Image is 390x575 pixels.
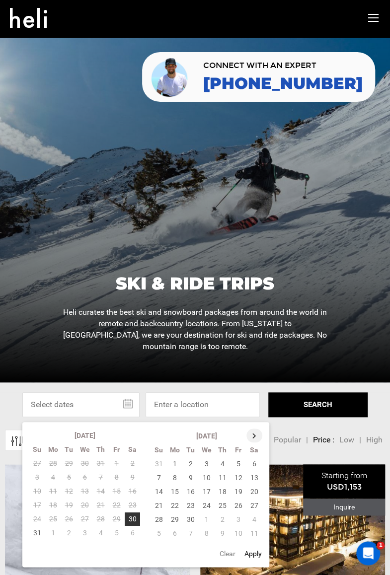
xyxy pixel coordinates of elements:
li: | [306,434,308,446]
a: [PHONE_NUMBER] [203,74,363,92]
span: CONNECT WITH AN EXPERT [203,62,363,70]
button: Apply [241,545,265,563]
span: USD1,153 [327,482,362,492]
div: Inquire [303,499,385,515]
img: btn-icon.svg [11,436,21,446]
li: Price : [313,434,334,446]
span: High [366,435,383,444]
span: Low [339,435,354,444]
img: contact our team [150,56,191,98]
span: Starting from [321,471,367,480]
input: Enter a location [146,392,260,417]
iframe: Intercom live chat [356,541,380,565]
button: Clear [217,545,238,563]
span: 1 [377,541,385,549]
a: Filters [5,430,56,451]
li: | [359,434,361,446]
h1: Ski & Ride Trips [63,275,327,292]
input: Select dates [22,392,140,417]
th: [DATE] [167,429,246,443]
th: [DATE] [45,429,125,442]
p: Heli curates the best ski and snowboard packages from around the world in remote and backcountry ... [63,307,327,352]
span: Popular [274,435,301,444]
button: SEARCH [268,392,368,417]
